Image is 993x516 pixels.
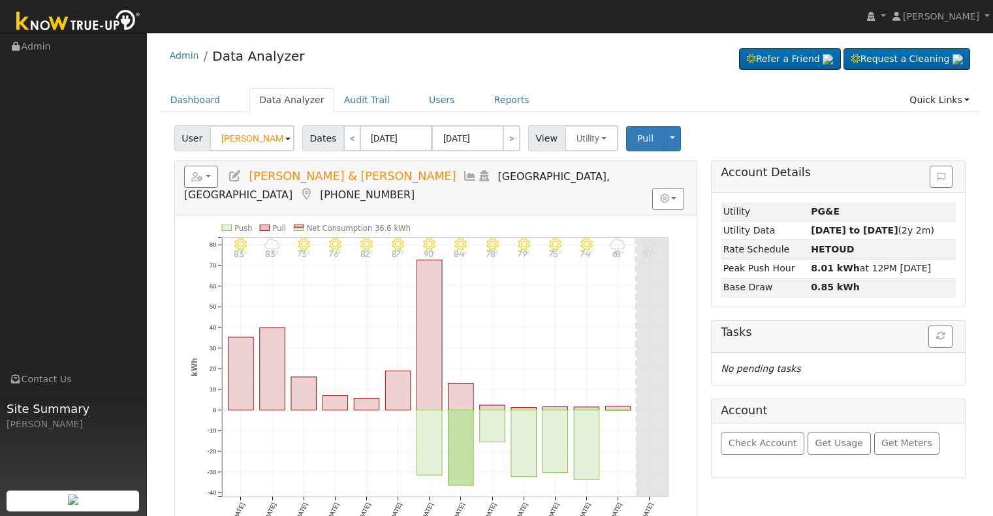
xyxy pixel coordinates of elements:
button: Get Meters [874,433,940,455]
rect: onclick="" [449,410,474,486]
i: 10/05 - Clear [360,238,373,250]
text: 30 [209,344,216,352]
td: at 12PM [DATE] [809,259,956,278]
span: User [174,125,210,151]
span: (2y 2m) [811,225,934,235]
i: 10/12 - Clear [580,238,593,250]
p: 73° [292,250,315,258]
a: > [503,125,520,151]
span: View [528,125,565,151]
td: Utility Data [721,221,808,240]
td: Rate Schedule [721,240,808,259]
a: Multi-Series Graph [463,170,477,183]
td: Utility [721,202,808,221]
text: 70 [209,262,216,269]
p: 90° [418,250,441,258]
text: -30 [207,468,216,476]
a: Quick Links [900,88,979,112]
p: 83° [261,250,283,258]
text: 40 [209,324,216,331]
i: 10/11 - Clear [549,238,561,250]
span: Get Meters [881,438,932,448]
text: 80 [209,241,216,248]
a: Edit User (36682) [228,170,242,183]
img: retrieve [823,54,833,65]
i: 10/01 - Clear [234,238,247,250]
text: Net Consumption 36.6 kWh [306,223,410,232]
rect: onclick="" [385,371,411,410]
span: Pull [637,133,654,144]
text: 50 [209,303,216,310]
i: 10/04 - Clear [329,238,341,250]
text: Push [234,223,253,232]
i: 10/06 - Clear [392,238,404,250]
h5: Tasks [721,326,956,339]
text: 0 [213,406,216,414]
span: Site Summary [7,400,140,417]
a: Data Analyzer [212,48,304,64]
rect: onclick="" [480,410,505,442]
text: -40 [207,489,216,496]
a: < [343,125,361,151]
rect: onclick="" [605,406,631,410]
i: 10/07 - Clear [423,238,435,250]
button: Refresh [928,326,953,348]
p: 87° [387,250,409,258]
p: 75° [544,250,567,258]
i: 10/08 - Clear [454,238,467,250]
p: 79° [512,250,535,258]
rect: onclick="" [291,377,317,410]
img: retrieve [68,494,78,505]
a: Audit Trail [334,88,400,112]
i: 10/02 - MostlyCloudy [264,238,280,250]
p: 76° [324,250,346,258]
rect: onclick="" [543,406,568,410]
a: Admin [170,50,199,61]
span: [PHONE_NUMBER] [320,189,415,201]
text: Pull [272,223,286,232]
a: Refer a Friend [739,48,841,70]
rect: onclick="" [354,399,379,410]
text: kWh [189,357,198,376]
a: Login As (last 09/03/2025 1:18:44 PM) [477,170,492,183]
rect: onclick="" [417,410,442,476]
input: Select a User [210,125,294,151]
p: 84° [450,250,472,258]
text: -20 [207,448,216,455]
a: Data Analyzer [249,88,334,112]
td: Base Draw [721,278,808,297]
rect: onclick="" [417,260,442,410]
span: Dates [302,125,344,151]
strong: 0.85 kWh [811,282,860,292]
p: 78° [481,250,503,258]
rect: onclick="" [511,408,537,410]
text: 10 [209,386,216,393]
strong: Z [811,244,854,254]
i: 10/09 - Clear [486,238,499,250]
button: Pull [626,126,665,151]
strong: 8.01 kWh [811,263,860,273]
button: Get Usage [808,433,871,455]
rect: onclick="" [228,337,253,410]
text: 20 [209,365,216,372]
span: Get Usage [815,438,863,448]
text: 60 [209,282,216,289]
i: No pending tasks [721,363,800,374]
span: Check Account [729,438,797,448]
a: Dashboard [161,88,230,112]
rect: onclick="" [480,405,505,410]
a: Users [419,88,465,112]
p: 74° [576,250,598,258]
rect: onclick="" [449,383,474,410]
span: [PERSON_NAME] & [PERSON_NAME] [249,170,456,183]
img: Know True-Up [10,7,147,37]
rect: onclick="" [574,410,599,480]
rect: onclick="" [543,410,568,473]
button: Issue History [930,166,953,188]
i: 10/03 - MostlyClear [298,238,310,250]
rect: onclick="" [511,410,537,477]
text: -10 [207,427,216,434]
button: Check Account [721,433,804,455]
span: [PERSON_NAME] [903,11,979,22]
div: [PERSON_NAME] [7,417,140,431]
